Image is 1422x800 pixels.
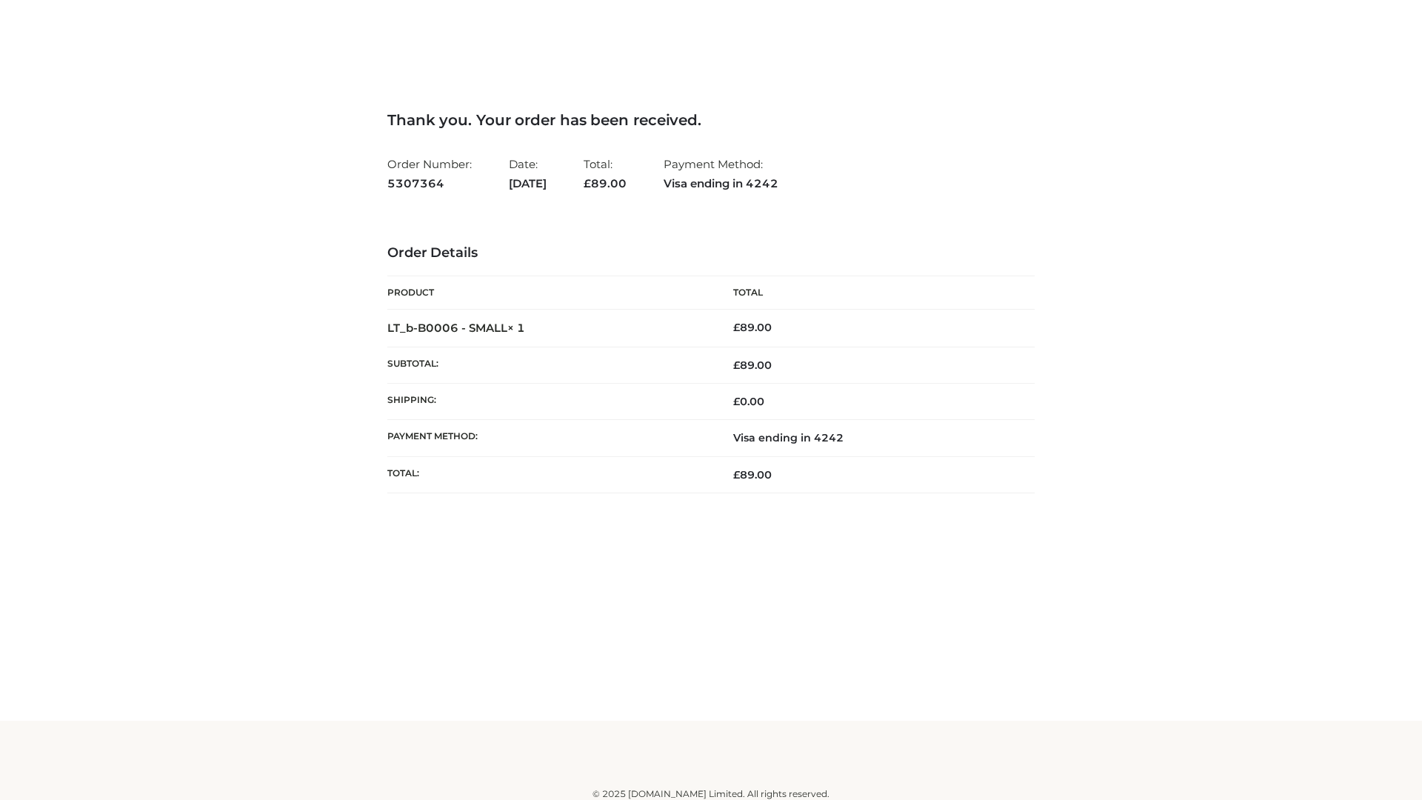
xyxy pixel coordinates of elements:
span: £ [733,395,740,408]
span: 89.00 [733,468,772,481]
strong: LT_b-B0006 - SMALL [387,321,525,335]
th: Total: [387,456,711,493]
th: Payment method: [387,420,711,456]
span: £ [733,359,740,372]
span: 89.00 [733,359,772,372]
th: Total [711,276,1035,310]
h3: Order Details [387,245,1035,261]
th: Product [387,276,711,310]
td: Visa ending in 4242 [711,420,1035,456]
li: Order Number: [387,151,472,196]
th: Shipping: [387,384,711,420]
span: £ [733,321,740,334]
li: Total: [584,151,627,196]
strong: Visa ending in 4242 [664,174,778,193]
strong: [DATE] [509,174,547,193]
bdi: 0.00 [733,395,764,408]
li: Payment Method: [664,151,778,196]
span: 89.00 [584,176,627,190]
span: £ [733,468,740,481]
bdi: 89.00 [733,321,772,334]
li: Date: [509,151,547,196]
th: Subtotal: [387,347,711,383]
span: £ [584,176,591,190]
strong: × 1 [507,321,525,335]
h3: Thank you. Your order has been received. [387,111,1035,129]
strong: 5307364 [387,174,472,193]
